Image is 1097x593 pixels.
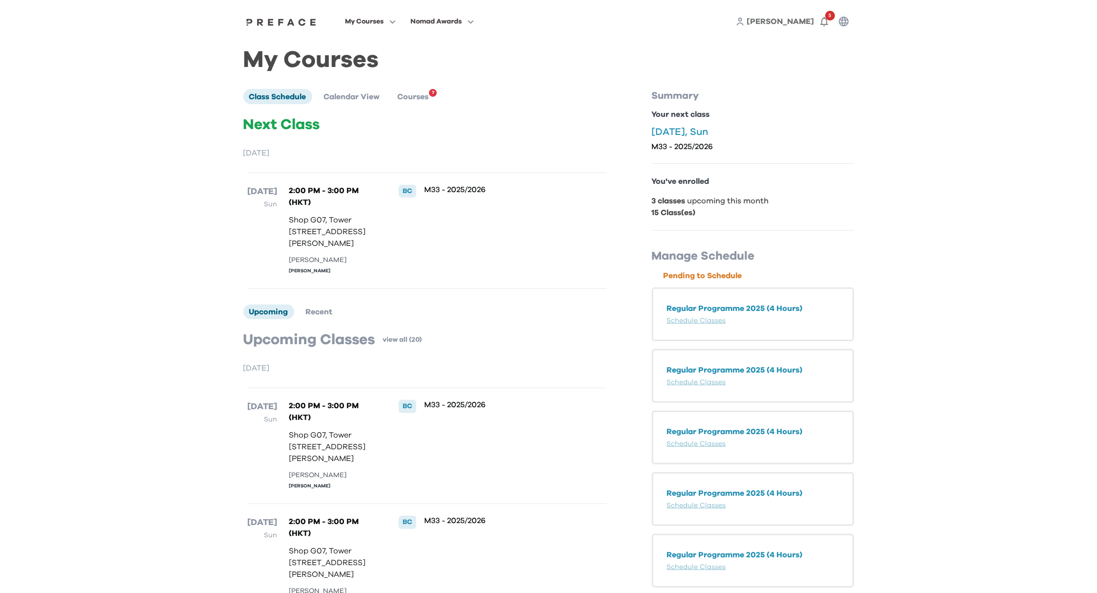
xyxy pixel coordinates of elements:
span: Courses [398,93,429,101]
img: Preface Logo [244,18,319,26]
button: 5 [815,12,834,31]
p: You've enrolled [652,176,854,187]
p: M33 - 2025/2026 [424,516,574,526]
a: view all (20) [383,335,422,345]
p: [DATE] [247,516,277,529]
span: Class Schedule [249,93,306,101]
a: Schedule Classes [667,502,726,509]
div: [PERSON_NAME] [289,255,379,265]
p: Summary [652,89,854,103]
p: 2:00 PM - 3:00 PM (HKT) [289,516,379,539]
p: Regular Programme 2025 (4 Hours) [667,549,839,561]
p: upcoming this month [652,195,854,207]
p: Regular Programme 2025 (4 Hours) [667,364,839,376]
span: Recent [306,308,333,316]
p: M33 - 2025/2026 [424,185,574,195]
span: Calendar View [324,93,380,101]
a: Schedule Classes [667,440,726,447]
p: M33 - 2025/2026 [652,142,854,152]
b: 15 Class(es) [652,209,696,217]
div: [PERSON_NAME] [289,483,379,490]
p: 2:00 PM - 3:00 PM (HKT) [289,400,379,423]
p: Sun [247,198,277,210]
p: [DATE] [243,147,611,159]
a: Schedule Classes [667,564,726,571]
b: 3 classes [652,197,686,205]
p: [DATE], Sun [652,126,854,138]
div: BC [399,516,416,528]
p: [DATE] [247,400,277,414]
a: Schedule Classes [667,317,726,324]
p: Regular Programme 2025 (4 Hours) [667,303,839,314]
span: My Courses [345,16,384,27]
button: Nomad Awards [408,15,477,28]
span: 7 [432,87,434,99]
p: M33 - 2025/2026 [424,400,574,410]
a: Preface Logo [244,18,319,25]
div: BC [399,400,416,413]
p: Regular Programme 2025 (4 Hours) [667,426,839,438]
h1: My Courses [243,55,854,66]
p: [DATE] [247,185,277,198]
button: My Courses [342,15,399,28]
p: Manage Schedule [652,248,854,264]
p: Sun [247,529,277,541]
span: Upcoming [249,308,288,316]
div: [PERSON_NAME] [289,267,379,275]
p: Sun [247,414,277,425]
span: Nomad Awards [410,16,462,27]
p: 2:00 PM - 3:00 PM (HKT) [289,185,379,208]
p: Next Class [243,116,611,133]
div: [PERSON_NAME] [289,470,379,481]
p: Pending to Schedule [664,270,854,282]
p: Shop G07, Tower [STREET_ADDRESS][PERSON_NAME] [289,545,379,580]
p: [DATE] [243,362,611,374]
span: [PERSON_NAME] [747,18,815,25]
p: Regular Programme 2025 (4 Hours) [667,487,839,499]
p: Upcoming Classes [243,331,375,349]
div: BC [399,185,416,198]
p: Shop G07, Tower [STREET_ADDRESS][PERSON_NAME] [289,429,379,464]
a: Schedule Classes [667,379,726,386]
p: Your next class [652,109,854,120]
span: 5 [825,11,835,21]
a: [PERSON_NAME] [747,16,815,27]
p: Shop G07, Tower [STREET_ADDRESS][PERSON_NAME] [289,214,379,249]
